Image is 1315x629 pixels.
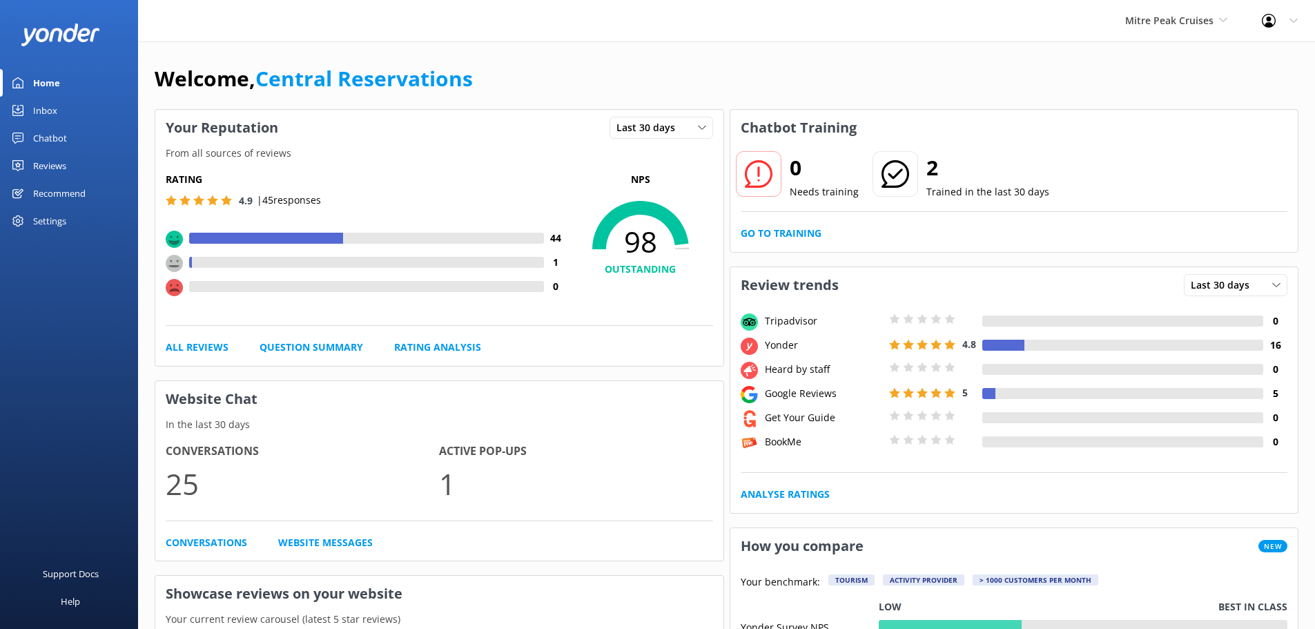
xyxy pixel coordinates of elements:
[761,410,886,425] div: Get Your Guide
[155,110,289,146] h3: Your Reputation
[155,381,723,417] h3: Website Chat
[1258,540,1287,552] span: New
[33,207,66,235] div: Settings
[1263,338,1287,353] h4: 16
[155,417,723,432] p: In the last 30 days
[155,612,723,627] p: Your current review carousel (latest 5 star reviews)
[43,560,99,588] div: Support Docs
[761,313,886,329] div: Tripadvisor
[33,97,57,124] div: Inbox
[33,69,60,97] div: Home
[394,340,481,355] a: Rating Analysis
[962,386,968,399] span: 5
[1263,386,1287,401] h4: 5
[544,231,568,246] h4: 44
[741,226,821,241] a: Go to Training
[33,152,66,180] div: Reviews
[828,574,875,586] div: Tourism
[730,267,849,303] h3: Review trends
[730,110,867,146] h3: Chatbot Training
[21,23,100,46] img: yonder-white-logo.png
[544,255,568,270] h4: 1
[790,184,859,200] p: Needs training
[155,576,723,612] h3: Showcase reviews on your website
[257,193,321,208] p: | 45 responses
[761,434,886,449] div: BookMe
[568,224,713,259] span: 98
[166,443,439,461] h4: Conversations
[616,120,683,135] span: Last 30 days
[1125,14,1214,27] span: Mitre Peak Cruises
[1263,410,1287,425] h4: 0
[544,279,568,294] h4: 0
[741,487,830,502] a: Analyse Ratings
[239,194,253,207] span: 4.9
[166,535,247,550] a: Conversations
[255,64,473,93] a: Central Reservations
[166,172,568,187] h5: Rating
[1263,434,1287,449] h4: 0
[278,535,373,550] a: Website Messages
[790,151,859,184] h2: 0
[155,146,723,161] p: From all sources of reviews
[166,461,439,507] p: 25
[1263,362,1287,377] h4: 0
[879,599,902,615] p: Low
[166,340,228,355] a: All Reviews
[1218,599,1287,615] p: Best in class
[761,338,886,353] div: Yonder
[962,338,976,351] span: 4.8
[33,180,86,207] div: Recommend
[926,151,1049,184] h2: 2
[730,528,874,564] h3: How you compare
[973,574,1098,586] div: > 1000 customers per month
[1263,313,1287,329] h4: 0
[33,124,67,152] div: Chatbot
[568,172,713,187] p: NPS
[439,443,712,461] h4: Active Pop-ups
[439,461,712,507] p: 1
[741,574,820,591] p: Your benchmark:
[1191,278,1258,293] span: Last 30 days
[568,262,713,277] h4: OUTSTANDING
[761,362,886,377] div: Heard by staff
[260,340,363,355] a: Question Summary
[61,588,80,615] div: Help
[761,386,886,401] div: Google Reviews
[883,574,964,586] div: Activity Provider
[926,184,1049,200] p: Trained in the last 30 days
[155,62,473,95] h1: Welcome,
